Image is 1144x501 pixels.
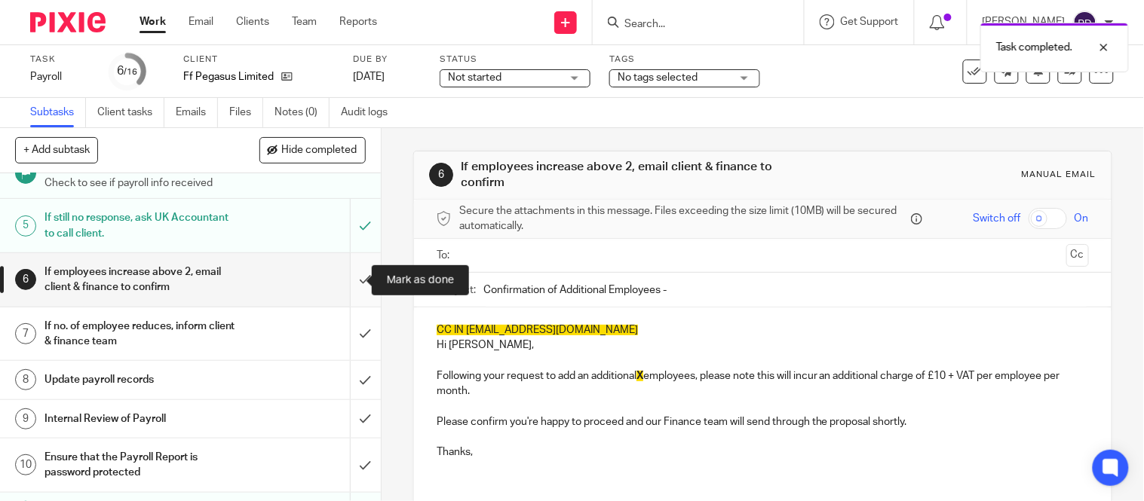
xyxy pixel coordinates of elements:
[437,283,476,298] label: Subject:
[44,446,238,484] h1: Ensure that the Payroll Report is password protected
[30,12,106,32] img: Pixie
[341,98,399,127] a: Audit logs
[124,68,138,76] small: /16
[353,53,421,66] label: Due by
[44,176,366,191] p: Check to see if payroll info received
[15,323,36,344] div: 7
[183,69,274,84] p: Ff Pegasus Limited
[44,261,238,299] h1: If employees increase above 2, email client & finance to confirm
[229,98,263,127] a: Files
[461,159,795,191] h1: If employees increase above 2, email client & finance to confirm
[236,14,269,29] a: Clients
[339,14,377,29] a: Reports
[259,137,366,163] button: Hide completed
[15,369,36,390] div: 8
[183,53,334,66] label: Client
[282,145,357,157] span: Hide completed
[30,53,90,66] label: Task
[437,444,1089,460] p: Thanks,
[996,40,1072,55] p: Task completed.
[437,322,1089,353] p: Hi [PERSON_NAME],
[44,206,238,245] h1: If still no response, ask UK Accountant to call client.
[15,269,36,290] div: 6
[189,14,213,29] a: Email
[140,14,166,29] a: Work
[1073,11,1097,35] img: svg%3E
[15,408,36,429] div: 9
[44,408,238,430] h1: Internal Review of Payroll
[15,454,36,475] div: 10
[1075,211,1089,226] span: On
[44,315,238,353] h1: If no. of employee reduces, inform client & finance team
[437,325,638,335] span: CC IN [EMAIL_ADDRESS][DOMAIN_NAME]
[429,163,453,187] div: 6
[15,137,98,163] button: + Add subtask
[44,368,238,391] h1: Update payroll records
[459,203,907,234] span: Secure the attachments in this message. Files exceeding the size limit (10MB) will be secured aut...
[636,371,643,381] span: X
[353,72,385,82] span: [DATE]
[30,69,90,84] div: Payroll
[618,72,698,83] span: No tags selected
[437,248,453,263] label: To:
[1066,244,1089,267] button: Cc
[274,98,330,127] a: Notes (0)
[15,215,36,237] div: 5
[448,72,501,83] span: Not started
[118,63,138,80] div: 6
[974,211,1021,226] span: Switch off
[97,98,164,127] a: Client tasks
[440,53,590,66] label: Status
[30,98,86,127] a: Subtasks
[1022,169,1096,181] div: Manual email
[176,98,218,127] a: Emails
[437,368,1089,399] p: Following your request to add an additional employees, please note this will incur an additional ...
[292,14,317,29] a: Team
[437,414,1089,429] p: Please confirm you're happy to proceed and our Finance team will send through the proposal shortly.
